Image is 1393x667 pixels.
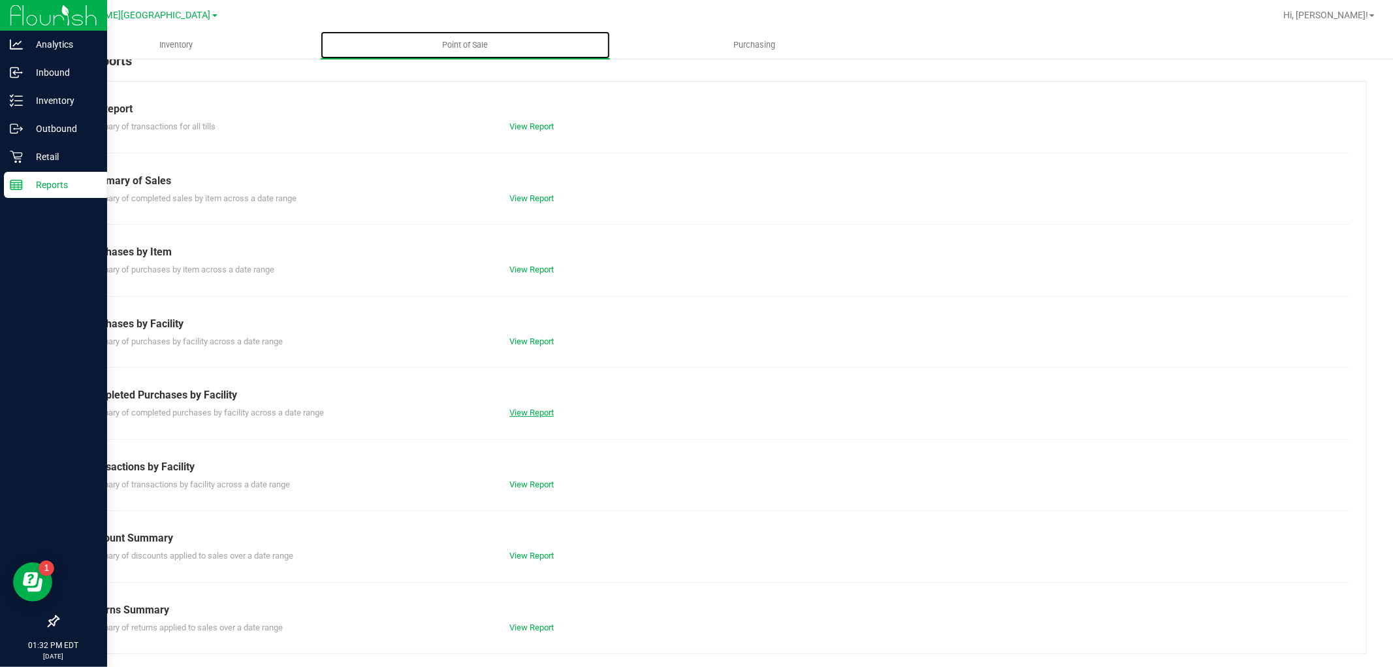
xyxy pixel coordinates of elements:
span: Summary of transactions for all tills [84,122,216,131]
span: [PERSON_NAME][GEOGRAPHIC_DATA] [50,10,211,21]
p: Outbound [23,121,101,137]
span: Summary of completed purchases by facility across a date range [84,408,324,417]
div: Discount Summary [84,530,1340,546]
a: Purchasing [610,31,899,59]
span: Summary of purchases by facility across a date range [84,336,283,346]
div: Transactions by Facility [84,459,1340,475]
a: View Report [509,408,554,417]
p: Inbound [23,65,101,80]
a: Point of Sale [321,31,610,59]
inline-svg: Inbound [10,66,23,79]
p: Inventory [23,93,101,108]
div: Returns Summary [84,602,1340,618]
a: View Report [509,623,554,632]
div: Purchases by Facility [84,316,1340,332]
span: Hi, [PERSON_NAME]! [1283,10,1368,20]
inline-svg: Retail [10,150,23,163]
iframe: Resource center [13,562,52,602]
div: POS Reports [57,51,1367,81]
a: View Report [509,336,554,346]
p: Retail [23,149,101,165]
span: Summary of purchases by item across a date range [84,265,274,274]
span: Summary of completed sales by item across a date range [84,193,296,203]
a: View Report [509,265,554,274]
p: Reports [23,177,101,193]
p: [DATE] [6,651,101,661]
p: Analytics [23,37,101,52]
inline-svg: Inventory [10,94,23,107]
span: Point of Sale [425,39,506,51]
span: Summary of discounts applied to sales over a date range [84,551,293,561]
a: View Report [509,551,554,561]
a: View Report [509,480,554,489]
a: View Report [509,193,554,203]
inline-svg: Outbound [10,122,23,135]
inline-svg: Reports [10,178,23,191]
div: Till Report [84,101,1340,117]
a: Inventory [31,31,321,59]
a: View Report [509,122,554,131]
div: Summary of Sales [84,173,1340,189]
span: Inventory [142,39,210,51]
span: Summary of returns applied to sales over a date range [84,623,283,632]
span: Purchasing [716,39,793,51]
inline-svg: Analytics [10,38,23,51]
span: Summary of transactions by facility across a date range [84,480,290,489]
div: Completed Purchases by Facility [84,387,1340,403]
p: 01:32 PM EDT [6,640,101,651]
div: Purchases by Item [84,244,1340,260]
iframe: Resource center unread badge [39,561,54,576]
